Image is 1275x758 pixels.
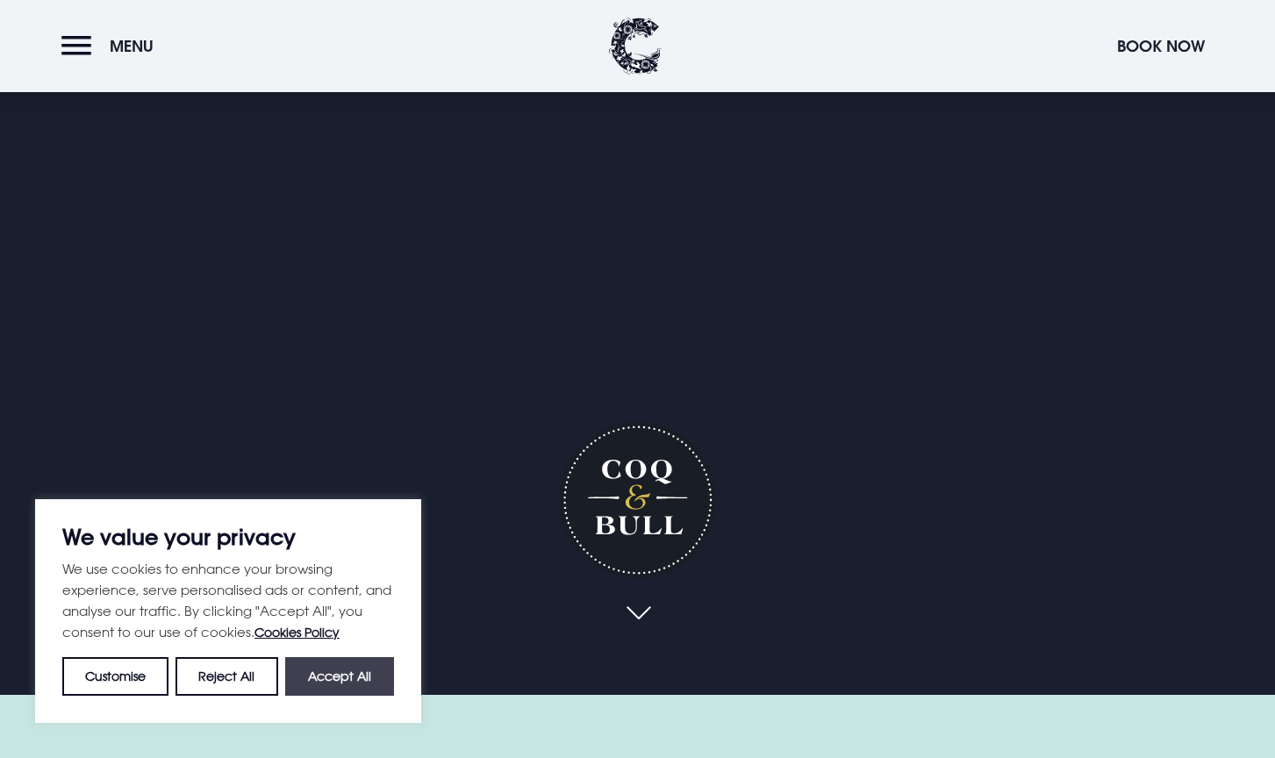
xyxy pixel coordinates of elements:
[35,499,421,723] div: We value your privacy
[559,421,716,578] h1: Coq & Bull
[1108,27,1214,65] button: Book Now
[62,558,394,643] p: We use cookies to enhance your browsing experience, serve personalised ads or content, and analys...
[175,657,277,696] button: Reject All
[285,657,394,696] button: Accept All
[62,657,168,696] button: Customise
[609,18,662,75] img: Clandeboye Lodge
[254,625,340,640] a: Cookies Policy
[110,36,154,56] span: Menu
[61,27,162,65] button: Menu
[62,526,394,547] p: We value your privacy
